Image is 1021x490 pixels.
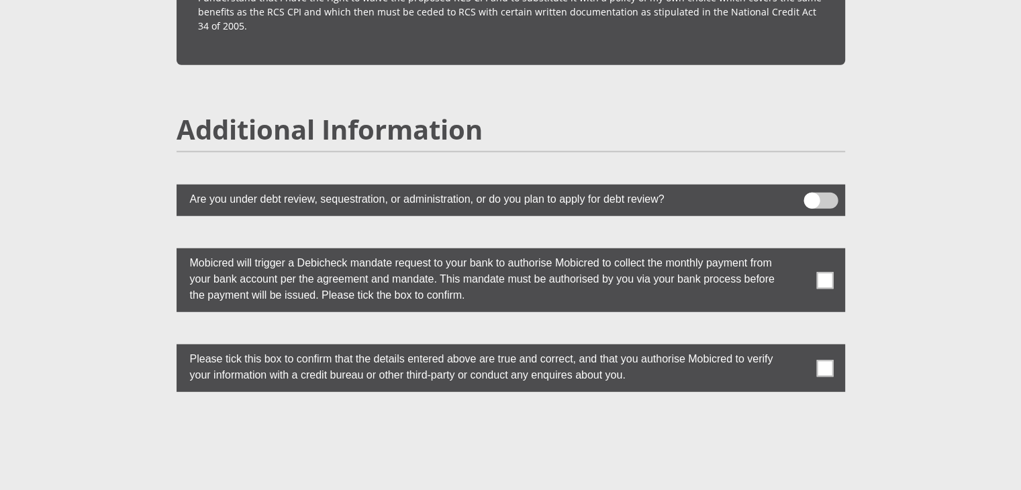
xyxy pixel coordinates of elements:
label: Are you under debt review, sequestration, or administration, or do you plan to apply for debt rev... [177,185,778,211]
label: Please tick this box to confirm that the details entered above are true and correct, and that you... [177,344,778,387]
h2: Additional Information [177,113,845,146]
iframe: reCAPTCHA [409,424,613,477]
label: Mobicred will trigger a Debicheck mandate request to your bank to authorise Mobicred to collect t... [177,248,778,307]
